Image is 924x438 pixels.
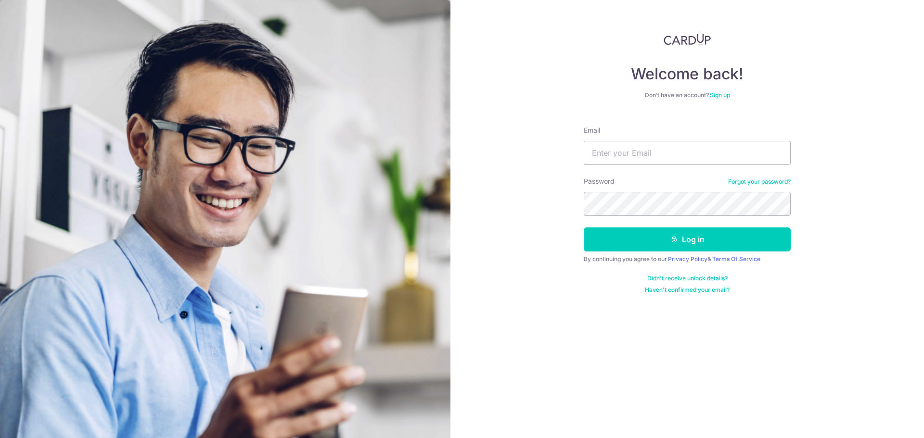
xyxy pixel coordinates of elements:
[584,227,791,251] button: Log in
[664,34,711,45] img: CardUp Logo
[584,91,791,99] div: Don’t have an account?
[647,275,728,282] a: Didn't receive unlock details?
[645,286,730,294] a: Haven't confirmed your email?
[710,91,730,99] a: Sign up
[584,125,600,135] label: Email
[668,255,707,263] a: Privacy Policy
[712,255,760,263] a: Terms Of Service
[584,176,615,186] label: Password
[728,178,791,186] a: Forgot your password?
[584,255,791,263] div: By continuing you agree to our &
[584,141,791,165] input: Enter your Email
[584,64,791,84] h4: Welcome back!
